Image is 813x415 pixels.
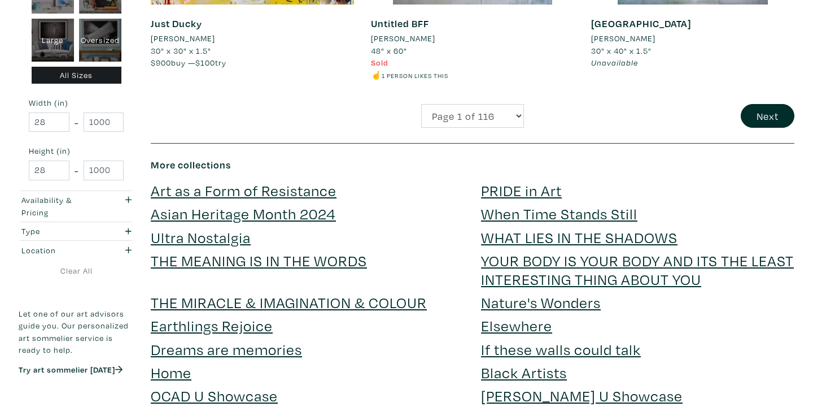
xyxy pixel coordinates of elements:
a: Ultra Nostalgia [151,227,251,247]
li: [PERSON_NAME] [151,32,215,45]
div: All Sizes [32,67,121,84]
a: WHAT LIES IN THE SHADOWS [481,227,677,247]
a: THE MIRACLE & IMAGINATION & COLOUR [151,292,427,312]
div: Large [32,19,74,62]
span: Unavailable [591,57,638,68]
button: Location [19,241,134,260]
span: - [75,115,78,130]
a: [PERSON_NAME] [371,32,574,45]
button: Next [741,104,794,128]
a: [PERSON_NAME] [591,32,794,45]
span: Sold [371,57,388,68]
div: Oversized [79,19,121,62]
li: [PERSON_NAME] [591,32,655,45]
div: Type [21,225,100,237]
a: Art as a Form of Resistance [151,180,336,200]
small: 1 person likes this [382,71,448,80]
a: Untitled BFF [371,17,429,30]
a: PRIDE in Art [481,180,562,200]
a: THE MEANING IS IN THE WORDS [151,250,367,270]
a: Elsewhere [481,315,552,335]
span: 30" x 40" x 1.5" [591,45,652,56]
h6: More collections [151,159,794,171]
a: [PERSON_NAME] U Showcase [481,386,683,405]
div: Availability & Pricing [21,194,100,218]
a: Home [151,362,191,382]
span: buy — try [151,57,226,68]
a: Try art sommelier [DATE] [19,364,123,375]
button: Availability & Pricing [19,191,134,221]
a: Just Ducky [151,17,202,30]
p: Let one of our art advisors guide you. Our personalized art sommelier service is ready to help. [19,307,134,356]
small: Height (in) [29,147,124,155]
button: Type [19,222,134,241]
a: If these walls could talk [481,339,641,359]
div: Location [21,244,100,257]
a: Clear All [19,265,134,277]
span: $100 [195,57,215,68]
a: When Time Stands Still [481,204,637,223]
span: $900 [151,57,171,68]
span: - [75,163,78,178]
a: [GEOGRAPHIC_DATA] [591,17,691,30]
iframe: Customer reviews powered by Trustpilot [19,387,134,410]
a: Earthlings Rejoice [151,315,273,335]
li: ☝️ [371,69,574,81]
a: OCAD U Showcase [151,386,278,405]
li: [PERSON_NAME] [371,32,435,45]
span: 48" x 60" [371,45,407,56]
span: 30" x 30" x 1.5" [151,45,211,56]
a: Asian Heritage Month 2024 [151,204,336,223]
a: Dreams are memories [151,339,302,359]
a: Nature's Wonders [481,292,601,312]
a: YOUR BODY IS YOUR BODY AND ITS THE LEAST INTERESTING THING ABOUT YOU [481,250,794,288]
a: [PERSON_NAME] [151,32,354,45]
small: Width (in) [29,99,124,107]
a: Black Artists [481,362,567,382]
